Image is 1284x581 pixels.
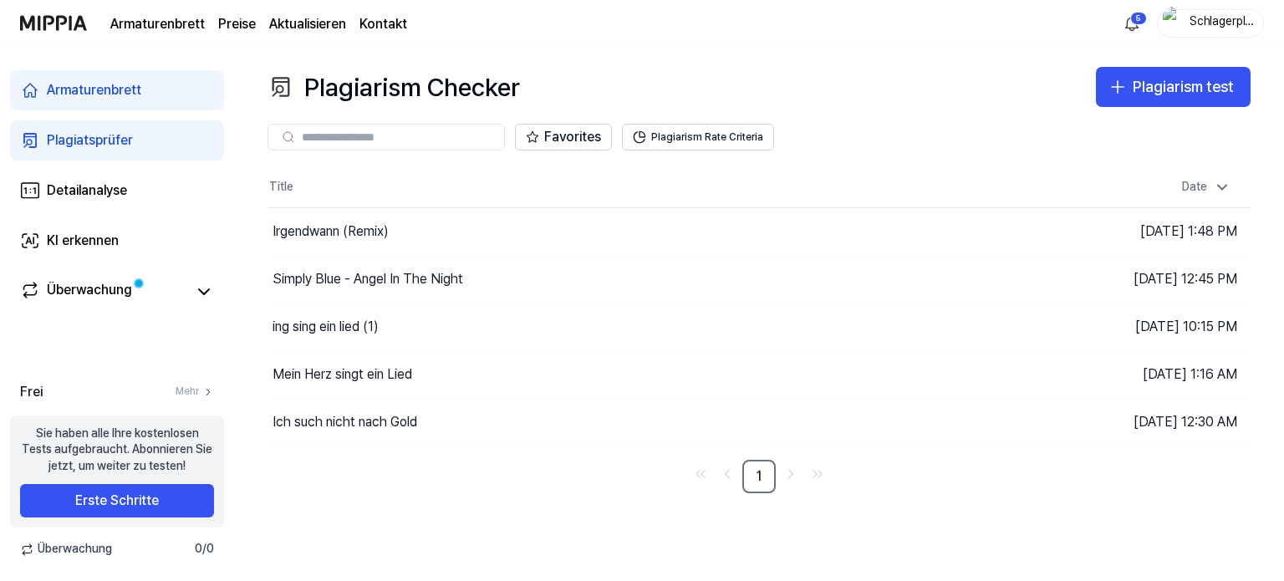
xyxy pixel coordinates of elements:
nav: pagination [267,460,1251,493]
a: Go to previous page [716,462,739,486]
font: Sie haben alle Ihre kostenlosen Tests aufgebraucht. Abonnieren Sie jetzt, um weiter zu testen! [22,426,212,472]
div: Simply Blue - Angel In The Night [273,269,463,289]
a: Preise [218,14,256,34]
font: Preise [218,16,256,32]
div: Plagiarism Checker [267,67,520,107]
a: Go to first page [689,462,712,486]
div: ing sing ein lied (1) [273,317,379,337]
button: Plagiarism Rate Criteria [622,124,774,150]
a: Go to last page [806,462,829,486]
font: 0 [206,542,214,555]
font: Schlagerplatte [1190,14,1255,44]
a: 1 [742,460,776,493]
font: Armaturenbrett [110,16,205,32]
button: Favorites [515,124,612,150]
font: Überwachung [47,282,132,298]
font: Frei [20,384,43,400]
font: Detailanalyse [47,182,127,198]
td: [DATE] 1:16 AM [1005,350,1251,398]
img: Profil [1163,7,1183,40]
font: / [202,542,206,555]
button: Erste Schritte [20,484,214,517]
div: Date [1175,174,1237,201]
font: Erste Schritte [75,492,159,508]
a: Kontakt [359,14,407,34]
button: Ja5 [1118,10,1145,37]
button: ProfilSchlagerplatte [1157,9,1264,38]
div: Irgendwann (Remix) [273,222,389,242]
div: Mein Herz singt ein Lied [273,364,412,385]
font: 5 [1136,13,1141,23]
a: Go to next page [779,462,802,486]
font: Armaturenbrett [47,82,141,98]
a: Mehr [176,385,214,399]
div: Ich such nicht nach Gold [273,412,417,432]
font: Kontakt [359,16,407,32]
font: Überwachung [38,542,112,555]
a: Armaturenbrett [110,14,205,34]
font: 0 [195,542,202,555]
img: Ja [1122,13,1142,33]
td: [DATE] 12:30 AM [1005,398,1251,446]
font: Aktualisieren [269,16,346,32]
font: KI erkennen [47,232,119,248]
div: Plagiarism test [1133,75,1234,99]
a: Detailanalyse [10,171,224,211]
a: Armaturenbrett [10,70,224,110]
font: Plagiatsprüfer [47,132,133,148]
a: Plagiatsprüfer [10,120,224,161]
th: Title [267,167,1005,207]
a: Überwachung [20,280,187,303]
font: Mehr [176,385,199,397]
td: [DATE] 12:45 PM [1005,255,1251,303]
button: Plagiarism test [1096,67,1251,107]
a: KI erkennen [10,221,224,261]
a: Aktualisieren [269,14,346,34]
td: [DATE] 10:15 PM [1005,303,1251,350]
td: [DATE] 1:48 PM [1005,207,1251,255]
